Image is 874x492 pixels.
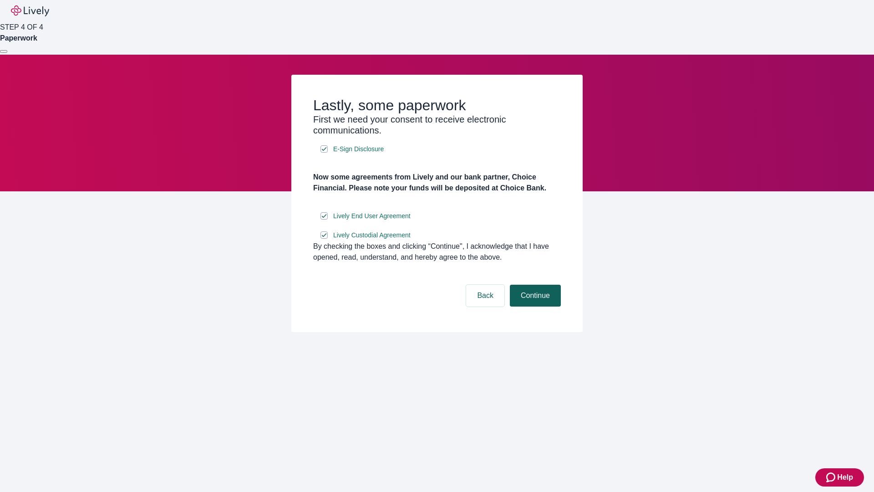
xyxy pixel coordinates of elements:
span: Help [837,472,853,483]
span: Lively Custodial Agreement [333,231,411,240]
a: e-sign disclosure document [331,230,412,241]
svg: Zendesk support icon [826,472,837,483]
button: Back [466,285,504,307]
a: e-sign disclosure document [331,143,386,155]
a: e-sign disclosure document [331,210,412,222]
span: E-Sign Disclosure [333,144,384,154]
h4: Now some agreements from Lively and our bank partner, Choice Financial. Please note your funds wi... [313,172,561,194]
div: By checking the boxes and clicking “Continue", I acknowledge that I have opened, read, understand... [313,241,561,263]
h3: First we need your consent to receive electronic communications. [313,114,561,136]
button: Continue [510,285,561,307]
span: Lively End User Agreement [333,211,411,221]
button: Zendesk support iconHelp [815,468,864,487]
img: Lively [11,5,49,16]
h2: Lastly, some paperwork [313,97,561,114]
